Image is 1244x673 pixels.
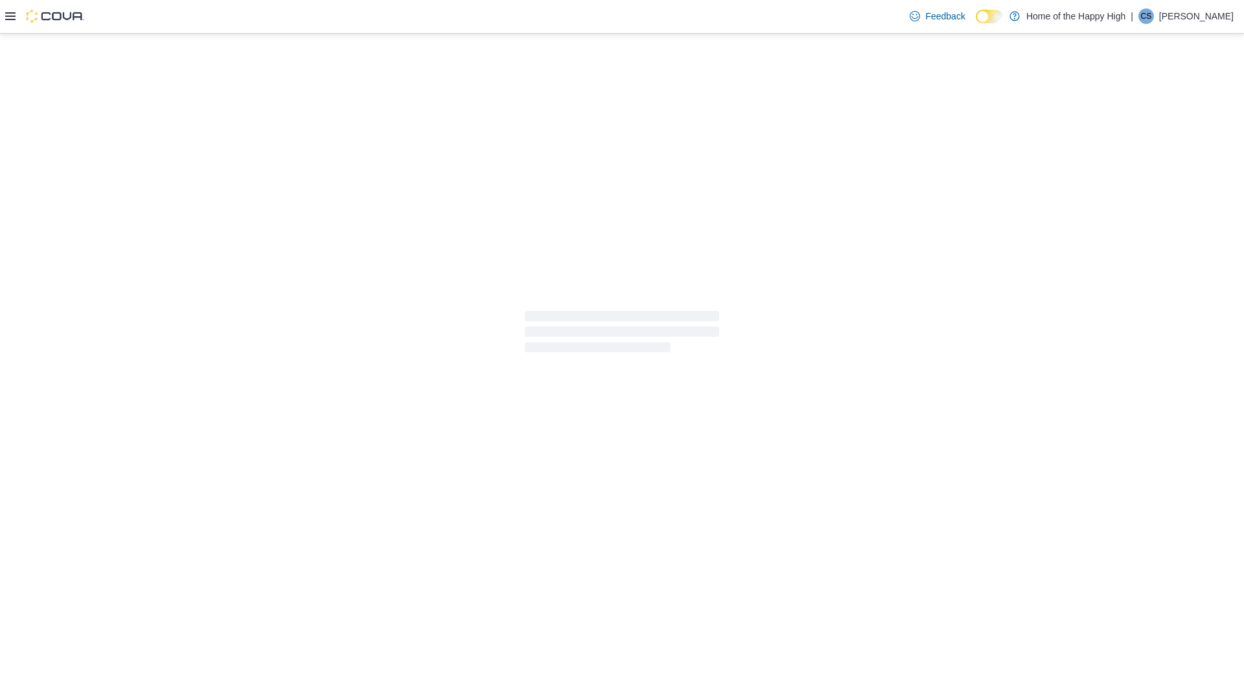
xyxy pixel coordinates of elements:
p: Home of the Happy High [1026,8,1125,24]
span: CS [1141,8,1152,24]
p: [PERSON_NAME] [1159,8,1234,24]
span: Loading [525,314,719,355]
div: Christine Sommerville [1138,8,1154,24]
input: Dark Mode [976,10,1003,23]
img: Cova [26,10,84,23]
span: Feedback [925,10,965,23]
p: | [1131,8,1133,24]
span: Dark Mode [976,23,976,24]
a: Feedback [904,3,970,29]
